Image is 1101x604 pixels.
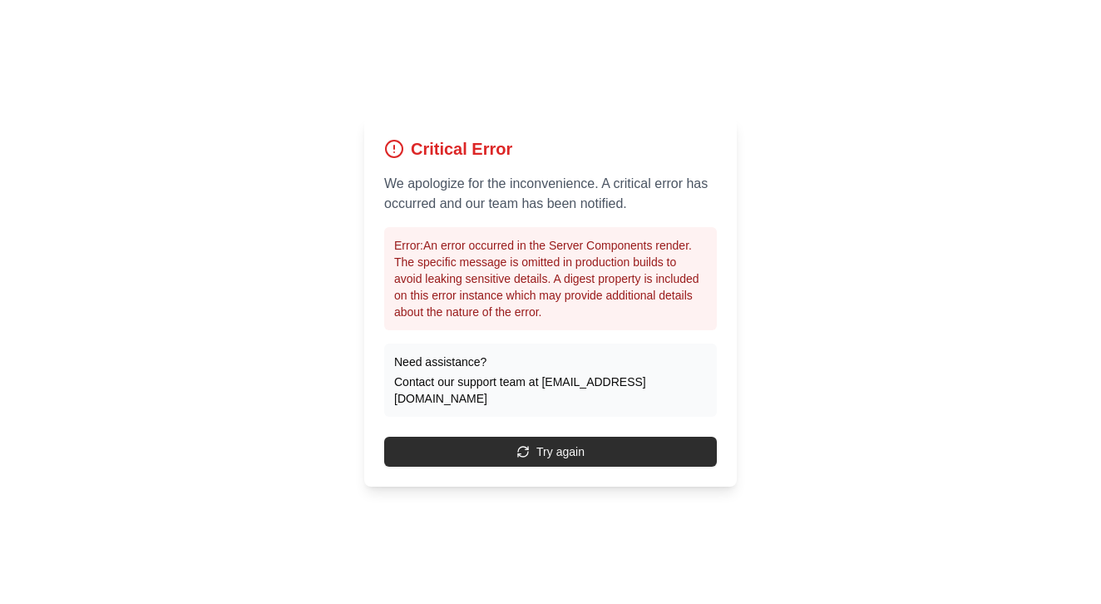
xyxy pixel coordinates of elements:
[394,374,707,407] p: Contact our support team at
[394,237,707,320] p: Error: An error occurred in the Server Components render. The specific message is omitted in prod...
[394,354,707,370] p: Need assistance?
[411,137,512,161] h1: Critical Error
[384,437,717,467] button: Try again
[384,174,717,214] p: We apologize for the inconvenience. A critical error has occurred and our team has been notified.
